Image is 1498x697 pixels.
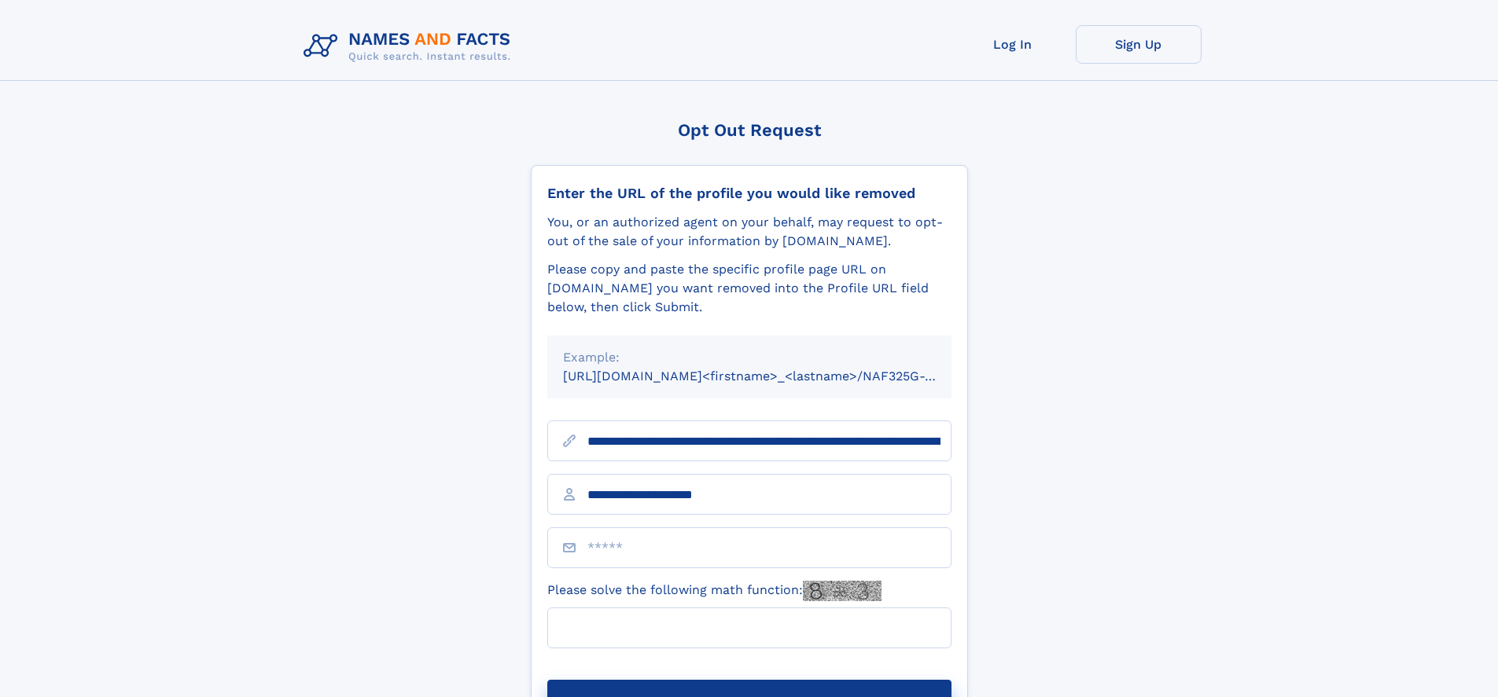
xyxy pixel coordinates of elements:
[563,348,936,367] div: Example:
[547,213,951,251] div: You, or an authorized agent on your behalf, may request to opt-out of the sale of your informatio...
[297,25,524,68] img: Logo Names and Facts
[563,369,981,383] small: [URL][DOMAIN_NAME]<firstname>_<lastname>/NAF325G-xxxxxxxx
[547,260,951,317] div: Please copy and paste the specific profile page URL on [DOMAIN_NAME] you want removed into the Pr...
[950,25,1076,64] a: Log In
[547,581,882,601] label: Please solve the following math function:
[1076,25,1202,64] a: Sign Up
[531,120,968,140] div: Opt Out Request
[547,185,951,202] div: Enter the URL of the profile you would like removed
